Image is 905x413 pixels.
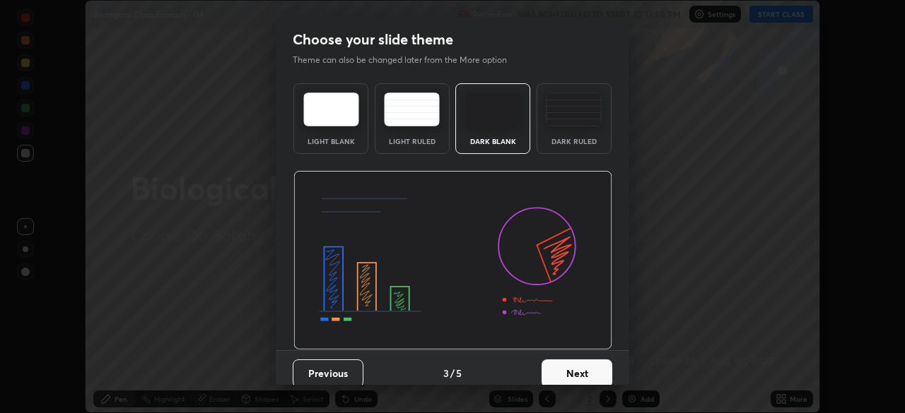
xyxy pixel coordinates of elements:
img: lightTheme.e5ed3b09.svg [303,92,359,126]
div: Light Blank [303,138,359,145]
button: Previous [293,359,363,388]
div: Dark Ruled [546,138,602,145]
div: Light Ruled [384,138,440,145]
h4: / [450,366,455,381]
img: lightRuledTheme.5fabf969.svg [384,92,440,126]
div: Dark Blank [465,138,521,145]
h2: Choose your slide theme [293,30,453,49]
p: Theme can also be changed later from the More option [293,54,522,66]
img: darkThemeBanner.d06ce4a2.svg [293,171,612,350]
h4: 3 [443,366,449,381]
img: darkTheme.f0cc69e5.svg [465,92,521,126]
button: Next [542,359,612,388]
img: darkRuledTheme.de295e13.svg [546,92,602,126]
h4: 5 [456,366,462,381]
